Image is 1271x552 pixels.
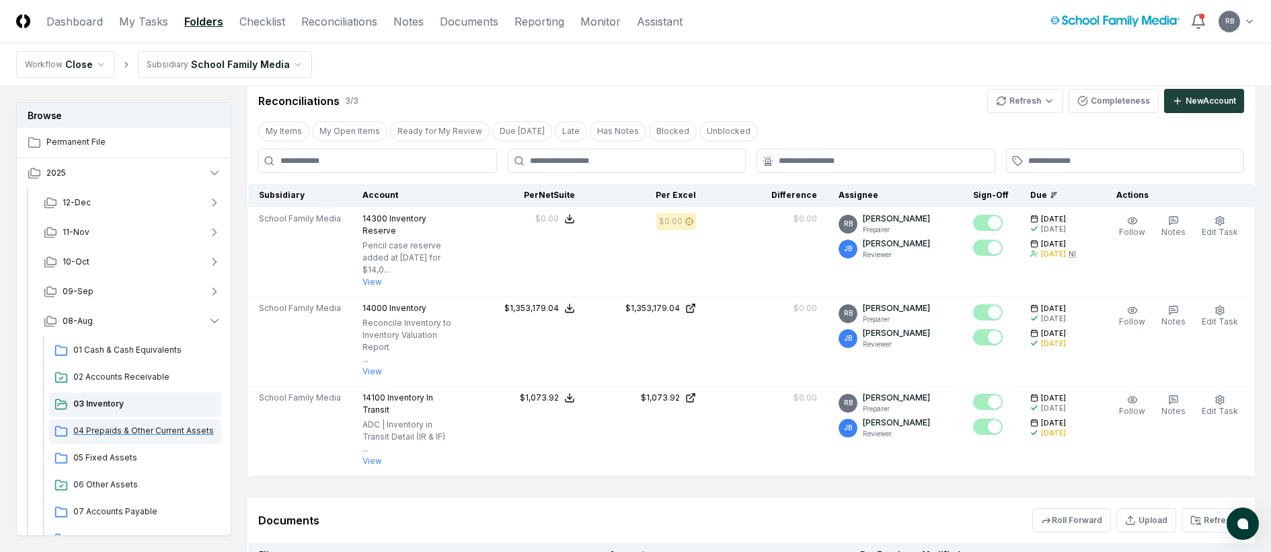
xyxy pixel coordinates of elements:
[863,339,930,349] p: Reviewer
[1161,316,1186,326] span: Notes
[73,425,216,437] span: 04 Prepaids & Other Current Assets
[33,188,232,217] button: 12-Dec
[49,500,221,524] a: 07 Accounts Payable
[863,225,930,235] p: Preparer
[637,13,683,30] a: Assistant
[1119,227,1145,237] span: Follow
[863,327,930,339] p: [PERSON_NAME]
[362,189,454,201] div: Account
[1041,329,1066,339] span: [DATE]
[659,215,683,228] div: $0.00
[844,333,852,343] span: JB
[16,51,312,78] nav: breadcrumb
[17,158,232,188] button: 2025
[828,184,962,207] th: Assignee
[258,512,319,528] div: Documents
[258,121,309,141] button: My Items
[49,392,221,417] a: 03 Inventory
[1202,227,1238,237] span: Edit Task
[1161,406,1186,416] span: Notes
[259,392,341,404] span: School Family Media
[239,13,285,30] a: Checklist
[184,13,223,30] a: Folders
[863,429,930,439] p: Reviewer
[649,121,697,141] button: Blocked
[1041,304,1066,314] span: [DATE]
[596,392,696,404] a: $1,073.92
[1041,403,1066,413] div: [DATE]
[625,302,680,314] div: $1,353,179.04
[520,392,559,404] div: $1,073.92
[1159,213,1188,241] button: Notes
[1186,95,1236,107] div: New Account
[1041,428,1066,438] div: [DATE]
[73,506,216,518] span: 07 Accounts Payable
[1217,9,1241,34] button: RB
[362,317,454,366] p: Reconcile Inventory to Inventory Valuation Report ...
[63,197,91,209] span: 12-Dec
[973,329,1003,345] button: Mark complete
[17,128,232,158] a: Permanent File
[119,13,168,30] a: My Tasks
[63,226,89,238] span: 11-Nov
[390,121,490,141] button: Ready for My Review
[17,103,231,128] h3: Browse
[49,473,221,497] a: 06 Other Assets
[1199,302,1241,331] button: Edit Task
[362,276,382,288] button: View
[73,532,216,545] span: 08 Credit Cards
[794,392,817,404] div: $0.00
[73,398,216,410] span: 03 Inventory
[301,13,377,30] a: Reconciliations
[46,13,103,30] a: Dashboard
[49,419,221,444] a: 04 Prepaids & Other Current Assets
[863,302,930,314] p: [PERSON_NAME]
[1119,316,1145,326] span: Follow
[362,392,433,415] span: Inventory In Transit
[1202,406,1238,416] span: Edit Task
[1199,392,1241,420] button: Edit Task
[393,13,424,30] a: Notes
[1041,249,1066,259] div: [DATE]
[73,344,216,356] span: 01 Cash & Cash Equivalents
[345,95,358,107] div: 3 / 3
[1116,213,1148,241] button: Follow
[504,302,575,314] button: $1,353,179.04
[1119,406,1145,416] span: Follow
[863,417,930,429] p: [PERSON_NAME]
[63,315,93,327] span: 08-Aug
[707,184,828,207] th: Difference
[362,213,387,223] span: 14300
[147,59,188,71] div: Subsidiary
[1069,249,1076,259] div: NI
[1202,316,1238,326] span: Edit Task
[1041,214,1066,224] span: [DATE]
[962,184,1019,207] th: Sign-Off
[1199,213,1241,241] button: Edit Task
[1041,224,1066,234] div: [DATE]
[49,366,221,390] a: 02 Accounts Receivable
[844,308,853,318] span: RB
[1041,393,1066,403] span: [DATE]
[1030,189,1084,201] div: Due
[33,306,232,336] button: 08-Aug
[362,392,385,403] span: 14100
[973,240,1003,256] button: Mark complete
[1041,418,1066,428] span: [DATE]
[1050,15,1180,27] img: School Family Media logo
[641,392,680,404] div: $1,073.92
[1159,392,1188,420] button: Notes
[1161,227,1186,237] span: Notes
[33,217,232,247] button: 11-Nov
[46,167,66,179] span: 2025
[844,219,853,229] span: RB
[1116,392,1148,420] button: Follow
[73,452,216,464] span: 05 Fixed Assets
[440,13,498,30] a: Documents
[25,59,63,71] div: Workflow
[73,479,216,491] span: 06 Other Assets
[863,314,930,324] p: Preparer
[973,304,1003,320] button: Mark complete
[362,419,454,455] p: ADC | Inventory in Transit Detail (IR & IF) ...
[514,13,564,30] a: Reporting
